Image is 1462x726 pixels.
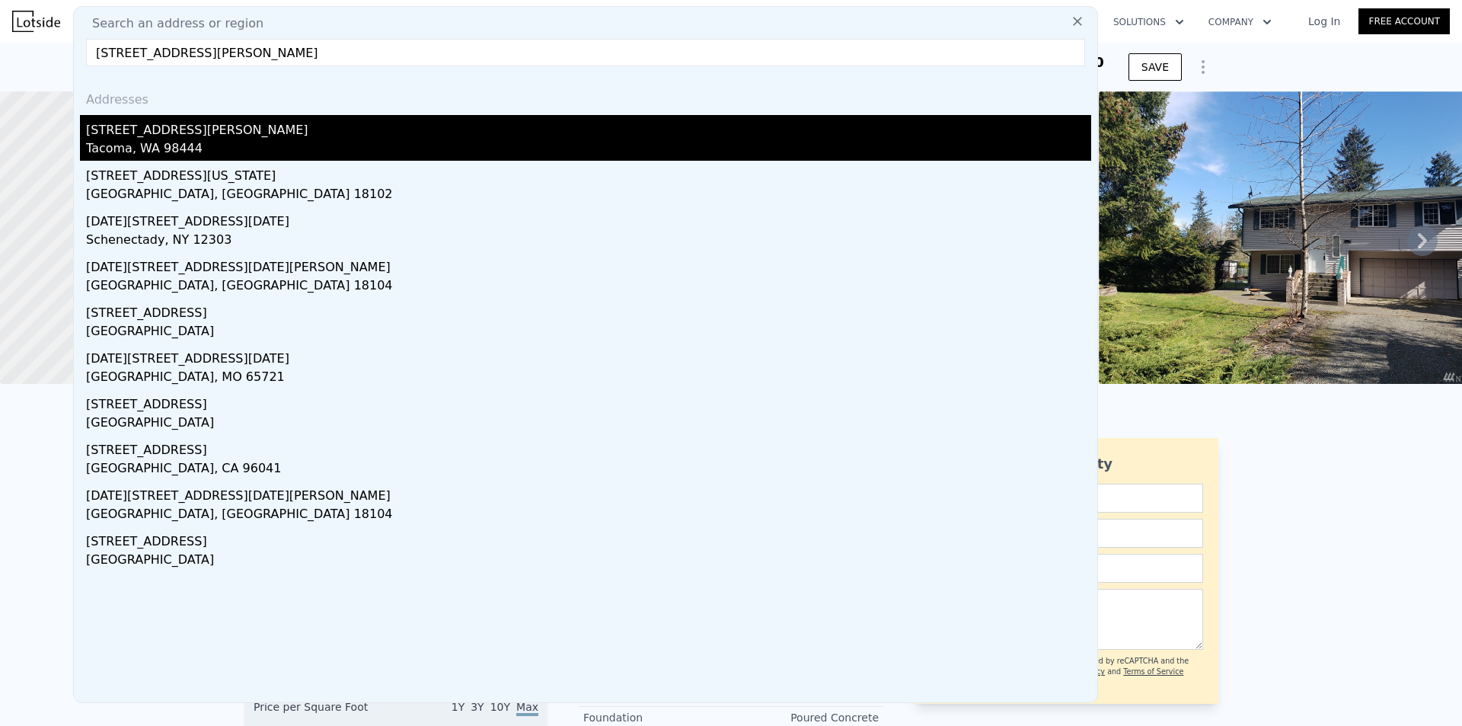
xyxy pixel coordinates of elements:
div: [DATE][STREET_ADDRESS][DATE][PERSON_NAME] [86,481,1091,505]
div: [DATE][STREET_ADDRESS][DATE][PERSON_NAME] [86,252,1091,277]
div: [DATE][STREET_ADDRESS][DATE] [86,344,1091,368]
div: [STREET_ADDRESS] [86,389,1091,414]
div: Price per Square Foot [254,699,396,724]
button: SAVE [1128,53,1182,81]
span: 1Y [452,701,464,713]
div: [GEOGRAPHIC_DATA] [86,322,1091,344]
img: Lotside [12,11,60,32]
div: [STREET_ADDRESS] [86,435,1091,459]
span: 3Y [471,701,484,713]
div: Schenectady, NY 12303 [86,231,1091,252]
div: [GEOGRAPHIC_DATA], [GEOGRAPHIC_DATA] 18104 [86,505,1091,526]
div: [GEOGRAPHIC_DATA], [GEOGRAPHIC_DATA] 18102 [86,185,1091,206]
a: Terms of Service [1123,667,1183,676]
span: Search an address or region [80,14,263,33]
div: Tacoma, WA 98444 [86,139,1091,161]
div: [STREET_ADDRESS] [86,526,1091,551]
span: 10Y [490,701,510,713]
input: Enter an address, city, region, neighborhood or zip code [86,39,1085,66]
div: [STREET_ADDRESS][US_STATE] [86,161,1091,185]
div: [GEOGRAPHIC_DATA], CA 96041 [86,459,1091,481]
div: [GEOGRAPHIC_DATA], [GEOGRAPHIC_DATA] 18104 [86,277,1091,298]
div: [GEOGRAPHIC_DATA], MO 65721 [86,368,1091,389]
div: [GEOGRAPHIC_DATA] [86,551,1091,572]
div: Foundation [583,710,731,725]
span: Max [516,701,538,716]
button: Company [1196,8,1284,36]
div: [DATE][STREET_ADDRESS][DATE] [86,206,1091,231]
div: [STREET_ADDRESS] [86,298,1091,322]
div: Poured Concrete [731,710,879,725]
div: Addresses [80,78,1091,115]
button: Solutions [1101,8,1196,36]
div: [GEOGRAPHIC_DATA] [86,414,1091,435]
div: [STREET_ADDRESS][PERSON_NAME] [86,115,1091,139]
a: Log In [1290,14,1358,29]
a: Free Account [1358,8,1450,34]
button: Show Options [1188,52,1218,82]
div: This site is protected by reCAPTCHA and the Google and apply. [1027,656,1203,689]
